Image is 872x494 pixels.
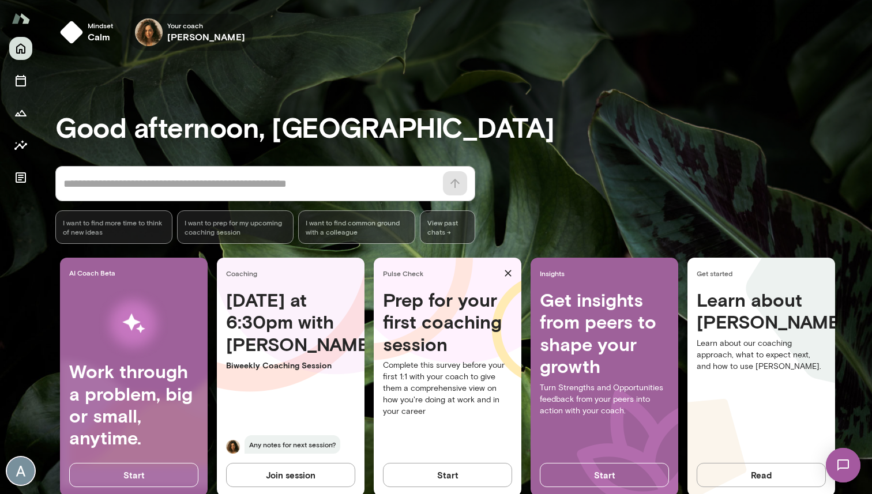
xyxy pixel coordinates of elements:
span: View past chats -> [420,210,475,244]
button: Read [697,463,826,487]
img: Mento [12,7,30,29]
h6: calm [88,30,113,44]
button: Join session [226,463,355,487]
span: AI Coach Beta [69,268,203,277]
p: Complete this survey before your first 1:1 with your coach to give them a comprehensive view on h... [383,360,512,417]
img: mindset [60,21,83,44]
div: I want to find common ground with a colleague [298,210,415,244]
span: Any notes for next session? [245,435,340,454]
div: I want to find more time to think of new ideas [55,210,172,244]
span: I want to prep for my upcoming coaching session [185,218,287,236]
span: Coaching [226,269,360,278]
img: Akarsh Khatagalli [7,457,35,485]
h4: Work through a problem, big or small, anytime. [69,360,198,449]
button: Insights [9,134,32,157]
span: I want to find more time to think of new ideas [63,218,165,236]
div: I want to prep for my upcoming coaching session [177,210,294,244]
button: Home [9,37,32,60]
span: I want to find common ground with a colleague [306,218,408,236]
h3: Good afternoon, [GEOGRAPHIC_DATA] [55,111,872,143]
p: Learn about our coaching approach, what to expect next, and how to use [PERSON_NAME]. [697,338,826,372]
button: Start [540,463,669,487]
h4: Learn about [PERSON_NAME] [697,289,826,333]
span: Your coach [167,21,245,30]
p: Biweekly Coaching Session [226,360,355,371]
h4: [DATE] at 6:30pm with [PERSON_NAME] [226,289,355,355]
h6: [PERSON_NAME] [167,30,245,44]
span: Get started [697,269,830,278]
div: Najla ElmachtoubYour coach[PERSON_NAME] [127,14,253,51]
img: Najla [226,440,240,454]
button: Growth Plan [9,101,32,125]
p: Turn Strengths and Opportunities feedback from your peers into action with your coach. [540,382,669,417]
span: Insights [540,269,674,278]
button: Documents [9,166,32,189]
img: Najla Elmachtoub [135,18,163,46]
span: Mindset [88,21,113,30]
img: AI Workflows [82,287,185,360]
h4: Get insights from peers to shape your growth [540,289,669,378]
button: Sessions [9,69,32,92]
h4: Prep for your first coaching session [383,289,512,355]
button: Mindsetcalm [55,14,122,51]
button: Start [383,463,512,487]
span: Pulse Check [383,269,499,278]
button: Start [69,463,198,487]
